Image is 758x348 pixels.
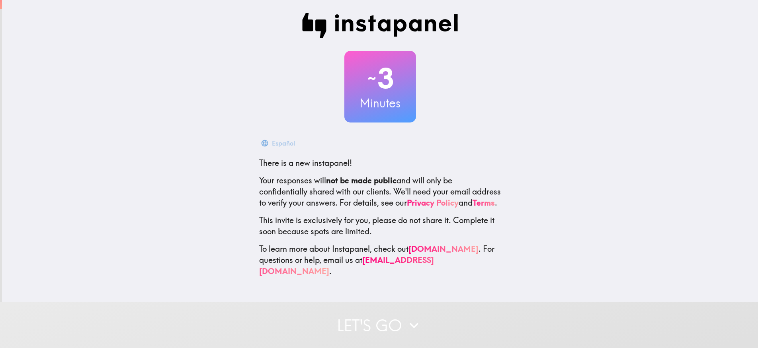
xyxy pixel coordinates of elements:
a: Privacy Policy [407,198,459,208]
a: [DOMAIN_NAME] [408,244,479,254]
img: Instapanel [302,13,458,38]
a: Terms [473,198,495,208]
b: not be made public [326,175,397,185]
span: ~ [366,66,377,90]
p: This invite is exclusively for you, please do not share it. Complete it soon because spots are li... [259,215,501,237]
div: Español [272,138,295,149]
a: [EMAIL_ADDRESS][DOMAIN_NAME] [259,255,434,276]
button: Español [259,135,298,151]
h2: 3 [344,62,416,95]
p: To learn more about Instapanel, check out . For questions or help, email us at . [259,243,501,277]
p: Your responses will and will only be confidentially shared with our clients. We'll need your emai... [259,175,501,208]
span: There is a new instapanel! [259,158,352,168]
h3: Minutes [344,95,416,111]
